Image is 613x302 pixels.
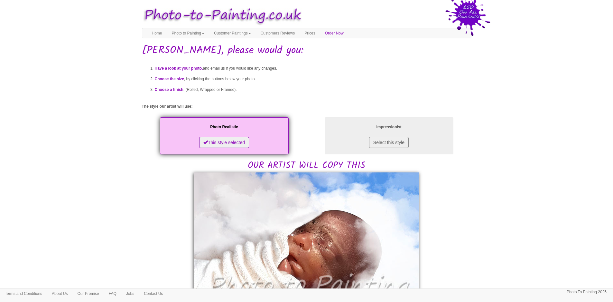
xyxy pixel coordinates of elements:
[139,289,168,298] a: Contact Us
[320,28,349,38] a: Order Now!
[121,289,139,298] a: Jobs
[142,45,471,56] h1: [PERSON_NAME], please would you:
[331,124,447,131] p: Impressionist
[166,124,282,131] p: Photo Realistic
[155,77,184,81] span: Choose the size
[155,87,183,92] span: Choose a finish
[47,289,72,298] a: About Us
[256,28,300,38] a: Customers Reviews
[104,289,121,298] a: FAQ
[155,74,471,84] li: , by clicking the buttons below your photo.
[167,28,209,38] a: Photo to Painting
[155,63,471,74] li: and email us if you would like any changes.
[155,84,471,95] li: , (Rolled, Wrapped or Framed).
[369,137,409,148] button: Select this style
[567,289,607,296] p: Photo To Painting 2025
[142,116,471,171] h2: OUR ARTIST WILL COPY THIS
[199,137,249,148] button: This style selected
[72,289,104,298] a: Our Promise
[300,28,320,38] a: Prices
[155,66,203,71] span: Have a look at your photo,
[142,104,193,109] label: The style our artist will use:
[147,28,167,38] a: Home
[139,3,303,28] img: Photo to Painting
[209,28,256,38] a: Customer Paintings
